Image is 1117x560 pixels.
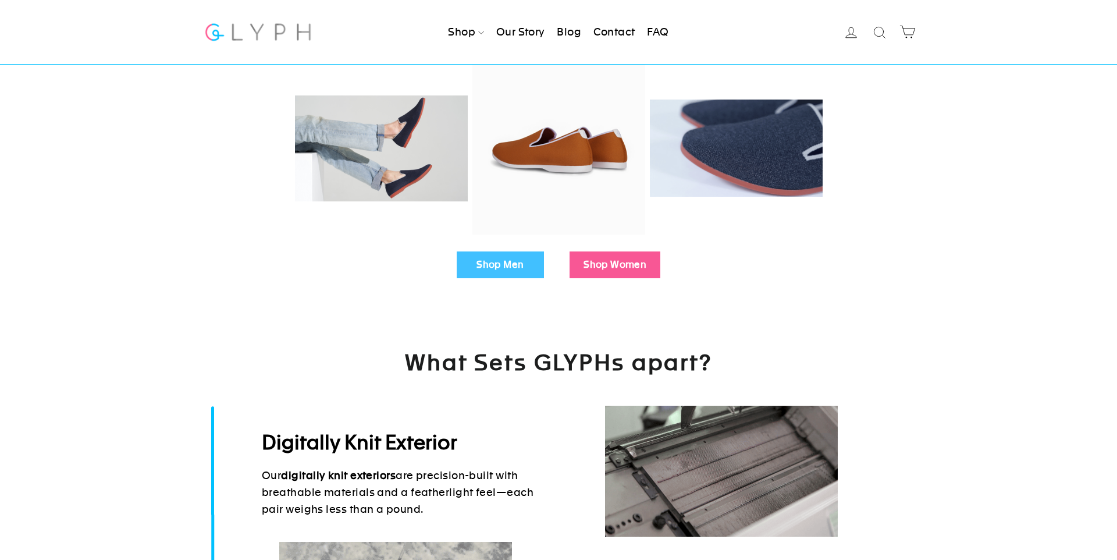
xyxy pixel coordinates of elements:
[268,348,849,406] h2: What Sets GLYPHs apart?
[457,251,544,278] a: Shop Men
[492,19,550,45] a: Our Story
[1101,230,1117,331] iframe: Glyph - Referral program
[443,19,489,45] a: Shop
[262,467,541,518] p: Our are precision-built with breathable materials and a featherlight feel—each pair weighs less t...
[552,19,586,45] a: Blog
[589,19,640,45] a: Contact
[281,469,396,481] strong: digitally knit exteriors
[443,19,673,45] ul: Primary
[262,430,541,456] h2: Digitally Knit Exterior
[642,19,673,45] a: FAQ
[204,16,312,47] img: Glyph
[570,251,660,278] a: Shop Women
[605,406,838,537] img: DigialKnittingHorizontal-ezgif.com-video-to-gif-converter_1.gif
